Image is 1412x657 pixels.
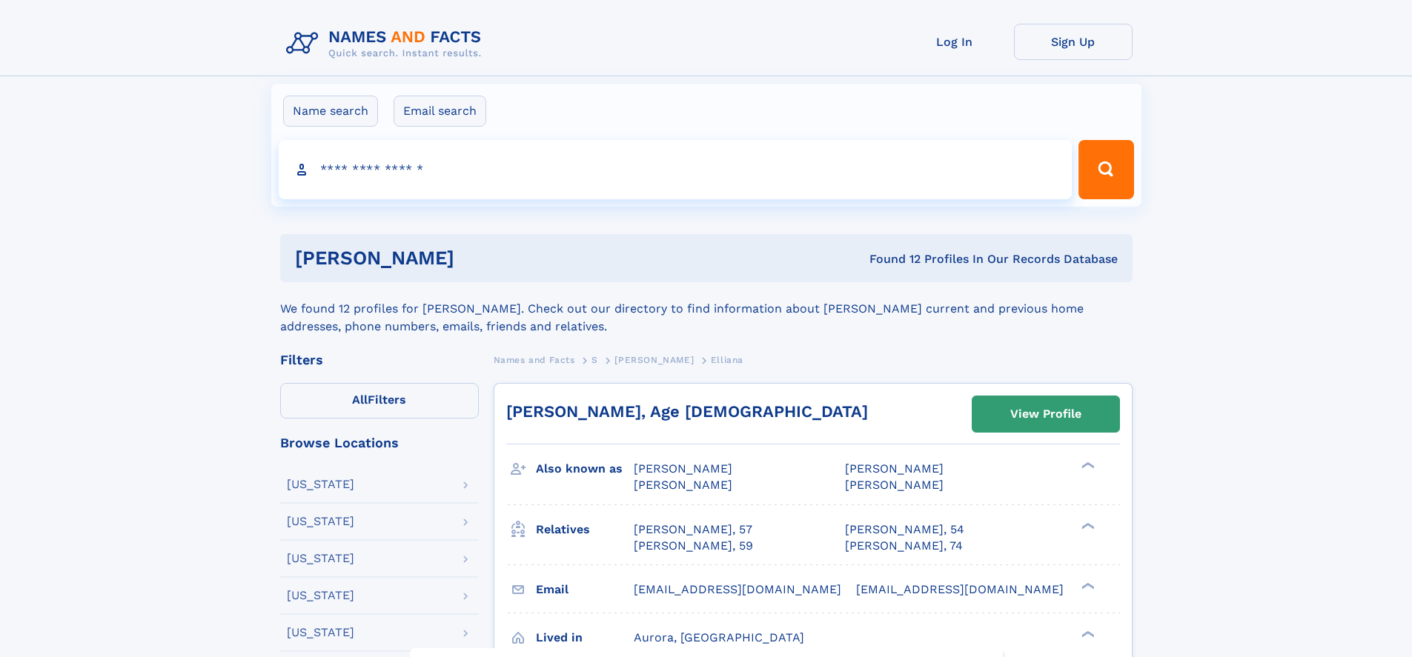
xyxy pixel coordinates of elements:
[280,353,479,367] div: Filters
[634,521,752,538] a: [PERSON_NAME], 57
[280,383,479,418] label: Filters
[536,456,634,481] h3: Also known as
[280,282,1133,336] div: We found 12 profiles for [PERSON_NAME]. Check out our directory to find information about [PERSON...
[287,478,354,490] div: [US_STATE]
[536,577,634,602] h3: Email
[614,350,694,369] a: [PERSON_NAME]
[1078,461,1096,470] div: ❯
[634,461,732,476] span: [PERSON_NAME]
[634,582,841,596] span: [EMAIL_ADDRESS][DOMAIN_NAME]
[1010,397,1081,431] div: View Profile
[634,630,804,644] span: Aurora, [GEOGRAPHIC_DATA]
[536,517,634,542] h3: Relatives
[591,355,598,365] span: S
[614,355,694,365] span: [PERSON_NAME]
[972,396,1119,432] a: View Profile
[1078,521,1096,530] div: ❯
[279,140,1073,199] input: search input
[280,24,494,64] img: Logo Names and Facts
[394,96,486,127] label: Email search
[895,24,1014,60] a: Log In
[506,402,868,421] a: [PERSON_NAME], Age [DEMOGRAPHIC_DATA]
[352,393,368,407] span: All
[1078,629,1096,638] div: ❯
[287,627,354,638] div: [US_STATE]
[1078,140,1133,199] button: Search Button
[845,461,944,476] span: [PERSON_NAME]
[280,436,479,450] div: Browse Locations
[591,350,598,369] a: S
[536,625,634,650] h3: Lived in
[283,96,378,127] label: Name search
[845,538,963,554] a: [PERSON_NAME], 74
[287,553,354,564] div: [US_STATE]
[1014,24,1133,60] a: Sign Up
[295,249,662,267] h1: [PERSON_NAME]
[287,590,354,601] div: [US_STATE]
[662,251,1118,267] div: Found 12 Profiles In Our Records Database
[634,538,753,554] a: [PERSON_NAME], 59
[1078,581,1096,590] div: ❯
[634,478,732,492] span: [PERSON_NAME]
[845,521,964,538] a: [PERSON_NAME], 54
[845,478,944,492] span: [PERSON_NAME]
[856,582,1064,596] span: [EMAIL_ADDRESS][DOMAIN_NAME]
[711,355,743,365] span: Elliana
[287,516,354,527] div: [US_STATE]
[494,350,575,369] a: Names and Facts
